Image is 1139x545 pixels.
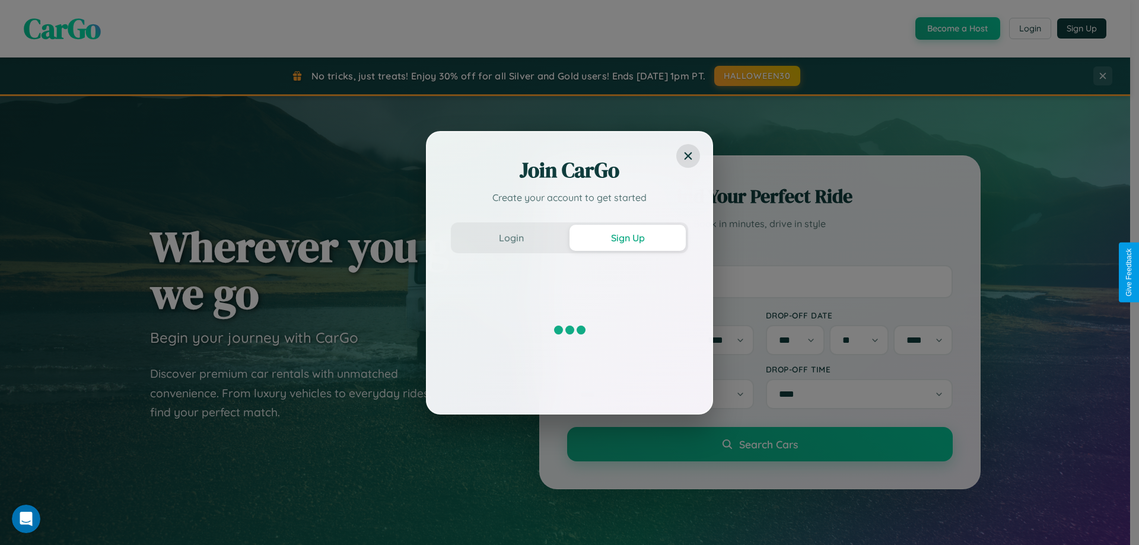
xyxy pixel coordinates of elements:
iframe: Intercom live chat [12,505,40,533]
h2: Join CarGo [451,156,688,184]
div: Give Feedback [1125,248,1133,297]
button: Sign Up [569,225,686,251]
button: Login [453,225,569,251]
p: Create your account to get started [451,190,688,205]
